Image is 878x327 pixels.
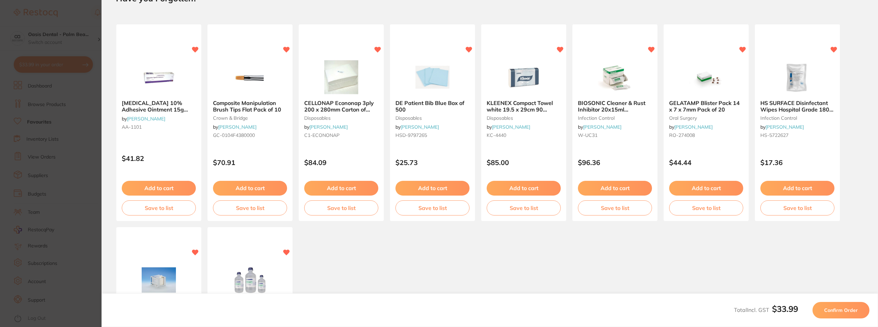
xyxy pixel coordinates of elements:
[304,200,378,215] button: Save to list
[578,124,621,130] span: by
[213,200,287,215] button: Save to list
[395,115,470,121] small: disposables
[304,132,378,138] small: C1-ECONONAP
[395,124,439,130] span: by
[669,124,713,130] span: by
[578,159,652,166] p: $96.36
[213,100,287,113] b: Composite Manipulation Brush Tips Flat Pack of 10
[487,159,561,166] p: $85.00
[760,200,834,215] button: Save to list
[228,60,272,94] img: Composite Manipulation Brush Tips Flat Pack of 10
[578,115,652,121] small: infection control
[304,181,378,195] button: Add to cart
[127,116,165,122] a: [PERSON_NAME]
[304,159,378,166] p: $84.09
[734,306,798,313] span: Total Incl. GST
[684,60,728,94] img: GELATAMP Blister Pack 14 x 7 x 7mm Pack of 20
[674,124,713,130] a: [PERSON_NAME]
[309,124,348,130] a: [PERSON_NAME]
[395,181,470,195] button: Add to cart
[395,200,470,215] button: Save to list
[760,159,834,166] p: $17.36
[395,100,470,113] b: DE Patient Bib Blue Box of 500
[775,60,820,94] img: HS SURFACE Disinfectant Wipes Hospital Grade 180 Refills
[122,124,196,130] small: AA-1101
[137,263,181,297] img: Henry Schein Lint Free Dry Wipe 32 x 36 Box of 50
[766,124,804,130] a: [PERSON_NAME]
[593,60,637,94] img: BIOSONIC Cleaner & Rust Inhibitor 20x15ml Packets=76L
[137,60,181,94] img: XYLOCAINE 10% Adhesive Ointment 15g Tube Topical
[760,100,834,113] b: HS SURFACE Disinfectant Wipes Hospital Grade 180 Refills
[578,200,652,215] button: Save to list
[122,116,165,122] span: by
[669,132,743,138] small: RO-274008
[213,181,287,195] button: Add to cart
[583,124,621,130] a: [PERSON_NAME]
[760,181,834,195] button: Add to cart
[304,115,378,121] small: disposables
[492,124,530,130] a: [PERSON_NAME]
[578,100,652,113] b: BIOSONIC Cleaner & Rust Inhibitor 20x15ml Packets=76L
[487,181,561,195] button: Add to cart
[410,60,455,94] img: DE Patient Bib Blue Box of 500
[122,181,196,195] button: Add to cart
[760,124,804,130] span: by
[487,200,561,215] button: Save to list
[213,132,287,138] small: GC-0104F4380000
[578,132,652,138] small: W-UC31
[669,159,743,166] p: $44.44
[395,159,470,166] p: $25.73
[304,124,348,130] span: by
[213,124,257,130] span: by
[228,263,272,297] img: Saline 0.9% IV Fluid 50ml Single Bottle Sodium Chloride
[122,154,196,162] p: $41.82
[213,115,287,121] small: crown & bridge
[760,115,834,121] small: infection control
[304,100,378,113] b: CELLONAP Econonap 3ply 200 x 280mm Carton of 1000
[669,181,743,195] button: Add to cart
[669,115,743,121] small: oral surgery
[487,100,561,113] b: KLEENEX Compact Towel white 19.5 x 29cm 90 sheets Pk of 24
[760,132,834,138] small: HS-5722627
[772,304,798,314] b: $33.99
[812,302,869,318] button: Confirm Order
[401,124,439,130] a: [PERSON_NAME]
[487,132,561,138] small: KC-4440
[319,60,364,94] img: CELLONAP Econonap 3ply 200 x 280mm Carton of 1000
[487,124,530,130] span: by
[824,307,858,313] span: Confirm Order
[122,100,196,113] b: XYLOCAINE 10% Adhesive Ointment 15g Tube Topical
[218,124,257,130] a: [PERSON_NAME]
[487,115,561,121] small: disposables
[122,200,196,215] button: Save to list
[501,60,546,94] img: KLEENEX Compact Towel white 19.5 x 29cm 90 sheets Pk of 24
[578,181,652,195] button: Add to cart
[213,159,287,166] p: $70.91
[669,100,743,113] b: GELATAMP Blister Pack 14 x 7 x 7mm Pack of 20
[669,200,743,215] button: Save to list
[395,132,470,138] small: HSD-9797265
